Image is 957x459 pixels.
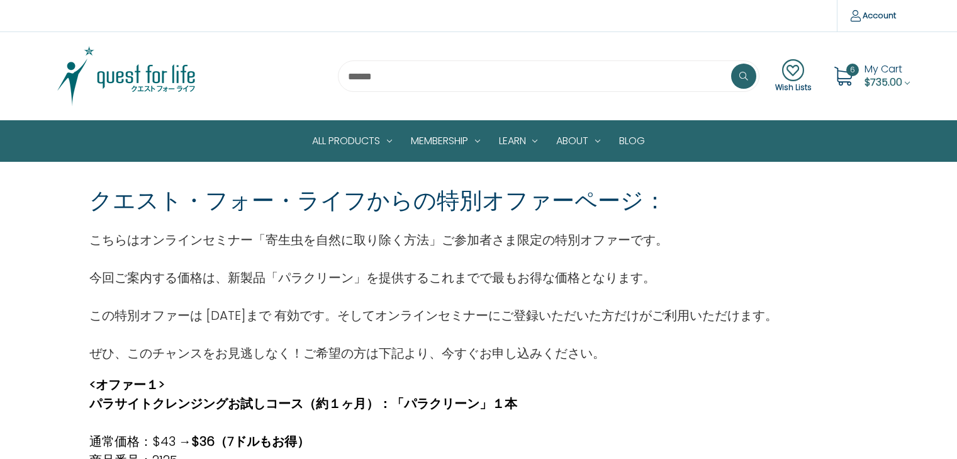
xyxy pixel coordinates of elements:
[490,121,547,161] a: Learn
[303,121,401,161] a: All Products
[191,433,310,450] strong: $36（7ドルもお得）
[89,376,165,394] strong: <オファー１>
[89,268,778,287] p: 今回ご案内する価格は、新製品「パラクリーン」を提供するこれまでで最もお得な価格となります。
[89,306,778,325] p: この特別オファーは [DATE]まで 有効です。そしてオンラインセミナーにご登録いただいた方だけがご利用いただけます。
[89,230,778,249] p: こちらはオンラインセミナー「寄生虫を自然に取り除く方法」ご参加者さま限定の特別オファーです。
[89,395,517,412] strong: パラサイトクレンジングお試しコース（約１ヶ月）：「パラクリーン」１本
[865,75,902,89] span: $735.00
[865,62,910,89] a: Cart with 6 items
[846,64,859,76] span: 6
[547,121,610,161] a: About
[48,45,205,108] img: Quest Group
[89,344,778,363] p: ぜひ、このチャンスをお見逃しなく！ご希望の方は下記より、今すぐお申し込みください。
[89,184,666,218] p: クエスト・フォー・ライフからの特別オファーページ：
[775,59,812,93] a: Wish Lists
[865,62,902,76] span: My Cart
[89,432,517,451] p: 通常価格：$43 →
[610,121,654,161] a: Blog
[401,121,490,161] a: Membership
